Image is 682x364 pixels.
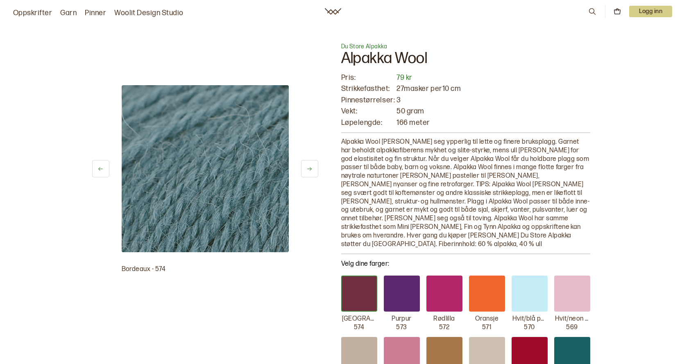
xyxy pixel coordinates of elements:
[396,323,407,332] p: 573
[524,323,535,332] p: 570
[122,265,289,274] p: Bordeaux - 574
[341,73,395,82] p: Pris:
[341,51,590,73] h1: Alpakka Wool
[341,84,395,93] p: Strikkefasthet:
[341,259,590,269] p: Velg dine farger:
[482,323,492,332] p: 571
[13,7,52,19] a: Oppskrifter
[397,106,590,116] p: 50 gram
[439,323,449,332] p: 572
[341,95,395,105] p: Pinnestørrelser:
[341,138,590,249] p: Alpakka Wool [PERSON_NAME] seg ypperlig til lette og finere bruksplagg. Garnet har beholdt alpakk...
[341,106,395,116] p: Vekt:
[341,43,387,50] span: Du Store Alpakka
[397,95,590,105] p: 3
[325,8,341,15] a: Woolit
[122,85,289,252] img: Bilde av garn
[397,73,590,82] p: 79 kr
[512,315,547,323] p: Hvit/blå print
[60,7,77,19] a: Garn
[354,323,364,332] p: 574
[629,6,672,17] button: User dropdown
[85,7,106,19] a: Pinner
[566,323,578,332] p: 569
[555,315,589,323] p: Hvit/neon print
[341,118,395,127] p: Løpelengde:
[114,7,184,19] a: Woolit Design Studio
[392,315,412,323] p: Purpur
[342,315,376,323] p: [GEOGRAPHIC_DATA]
[475,315,498,323] p: Oransje
[397,118,590,127] p: 166 meter
[433,315,455,323] p: Rødlilla
[397,84,590,93] p: 27 masker per 10 cm
[629,6,672,17] p: Logg inn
